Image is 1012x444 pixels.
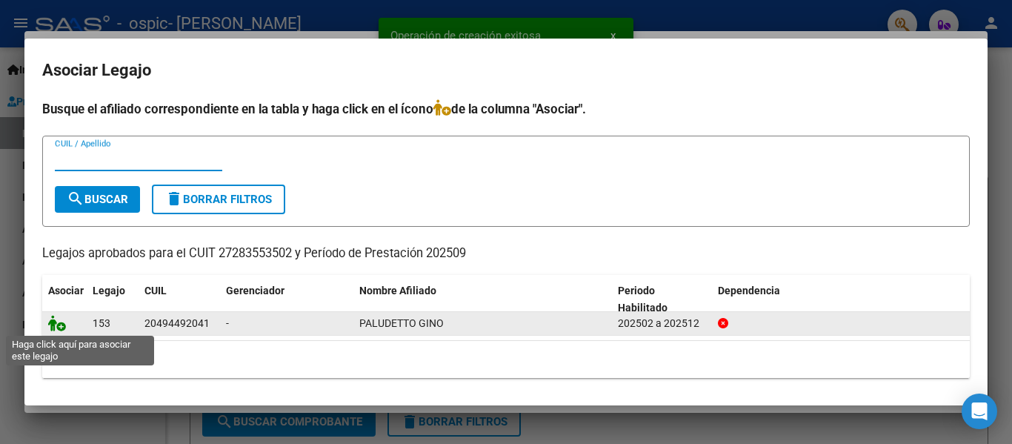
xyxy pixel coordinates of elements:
[226,317,229,329] span: -
[42,245,970,263] p: Legajos aprobados para el CUIT 27283553502 y Período de Prestación 202509
[220,275,353,324] datatable-header-cell: Gerenciador
[152,185,285,214] button: Borrar Filtros
[165,190,183,208] mat-icon: delete
[618,285,668,314] span: Periodo Habilitado
[93,317,110,329] span: 153
[139,275,220,324] datatable-header-cell: CUIL
[67,193,128,206] span: Buscar
[359,285,436,296] span: Nombre Afiliado
[144,285,167,296] span: CUIL
[718,285,780,296] span: Dependencia
[618,315,706,332] div: 202502 a 202512
[42,99,970,119] h4: Busque el afiliado correspondiente en la tabla y haga click en el ícono de la columna "Asociar".
[55,186,140,213] button: Buscar
[42,56,970,85] h2: Asociar Legajo
[42,341,970,378] div: 1 registros
[353,275,612,324] datatable-header-cell: Nombre Afiliado
[87,275,139,324] datatable-header-cell: Legajo
[67,190,84,208] mat-icon: search
[165,193,272,206] span: Borrar Filtros
[48,285,84,296] span: Asociar
[42,275,87,324] datatable-header-cell: Asociar
[226,285,284,296] span: Gerenciador
[612,275,712,324] datatable-header-cell: Periodo Habilitado
[712,275,971,324] datatable-header-cell: Dependencia
[359,317,444,329] span: PALUDETTO GINO
[93,285,125,296] span: Legajo
[144,315,210,332] div: 20494492041
[962,394,997,429] div: Open Intercom Messenger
